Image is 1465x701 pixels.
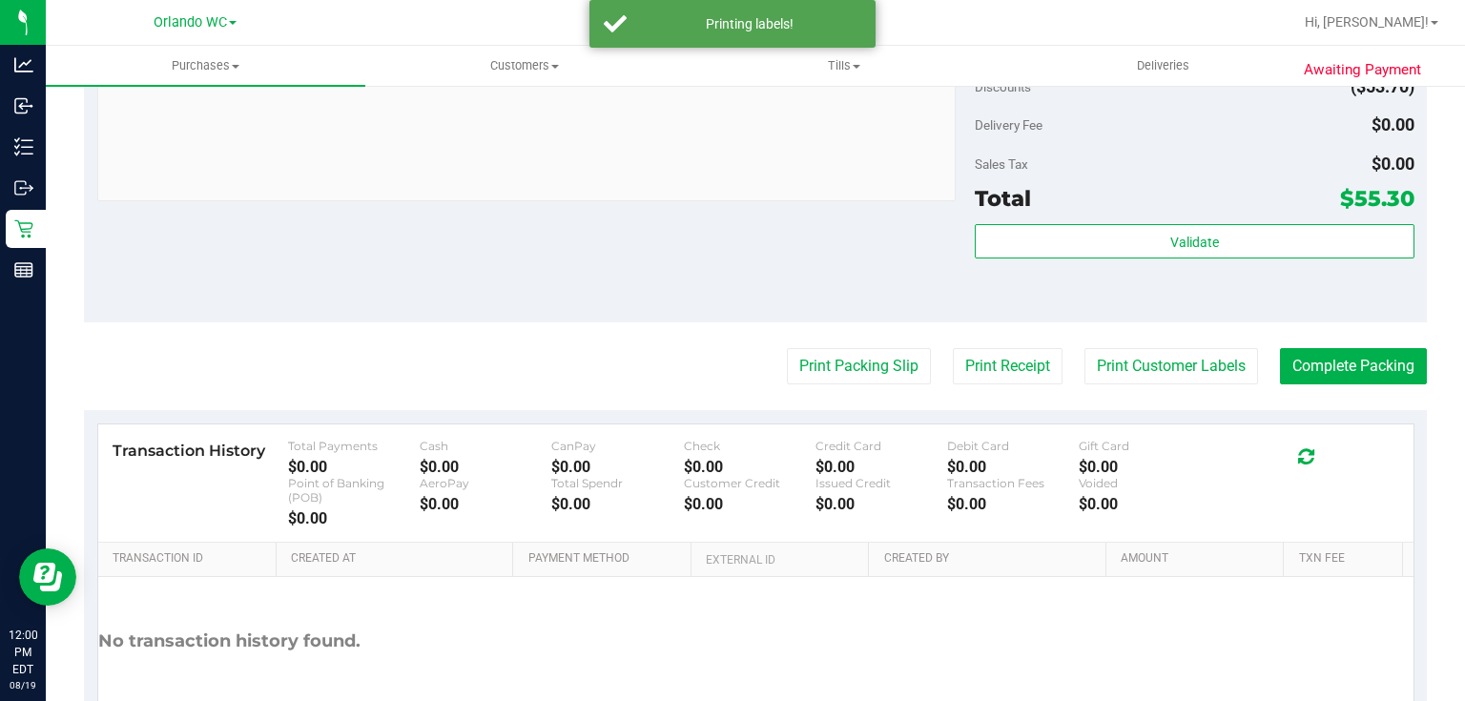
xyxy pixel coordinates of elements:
[420,439,551,453] div: Cash
[288,476,420,505] div: Point of Banking (POB)
[14,55,33,74] inline-svg: Analytics
[684,439,815,453] div: Check
[288,439,420,453] div: Total Payments
[947,439,1079,453] div: Debit Card
[1299,551,1395,567] a: Txn Fee
[884,551,1099,567] a: Created By
[365,46,685,86] a: Customers
[1340,185,1414,212] span: $55.30
[154,14,227,31] span: Orlando WC
[1121,551,1276,567] a: Amount
[551,476,683,490] div: Total Spendr
[685,46,1004,86] a: Tills
[1304,59,1421,81] span: Awaiting Payment
[420,458,551,476] div: $0.00
[815,458,947,476] div: $0.00
[1084,348,1258,384] button: Print Customer Labels
[637,14,861,33] div: Printing labels!
[14,137,33,156] inline-svg: Inventory
[684,495,815,513] div: $0.00
[9,627,37,678] p: 12:00 PM EDT
[46,57,365,74] span: Purchases
[975,185,1031,212] span: Total
[1372,114,1414,134] span: $0.00
[9,678,37,692] p: 08/19
[14,178,33,197] inline-svg: Outbound
[815,439,947,453] div: Credit Card
[14,219,33,238] inline-svg: Retail
[947,476,1079,490] div: Transaction Fees
[684,476,815,490] div: Customer Credit
[975,156,1028,172] span: Sales Tax
[691,543,868,577] th: External ID
[14,260,33,279] inline-svg: Reports
[113,551,269,567] a: Transaction ID
[1170,235,1219,250] span: Validate
[1372,154,1414,174] span: $0.00
[815,495,947,513] div: $0.00
[686,57,1003,74] span: Tills
[528,551,684,567] a: Payment Method
[1003,46,1323,86] a: Deliveries
[288,509,420,527] div: $0.00
[1280,348,1427,384] button: Complete Packing
[420,476,551,490] div: AeroPay
[815,476,947,490] div: Issued Credit
[684,458,815,476] div: $0.00
[420,495,551,513] div: $0.00
[1351,76,1414,96] span: ($53.70)
[19,548,76,606] iframe: Resource center
[975,224,1413,258] button: Validate
[1079,458,1210,476] div: $0.00
[947,495,1079,513] div: $0.00
[947,458,1079,476] div: $0.00
[366,57,684,74] span: Customers
[288,458,420,476] div: $0.00
[551,439,683,453] div: CanPay
[1079,495,1210,513] div: $0.00
[1079,476,1210,490] div: Voided
[953,348,1063,384] button: Print Receipt
[551,458,683,476] div: $0.00
[975,117,1042,133] span: Delivery Fee
[1111,57,1215,74] span: Deliveries
[46,46,365,86] a: Purchases
[14,96,33,115] inline-svg: Inbound
[551,495,683,513] div: $0.00
[787,348,931,384] button: Print Packing Slip
[1079,439,1210,453] div: Gift Card
[1305,14,1429,30] span: Hi, [PERSON_NAME]!
[291,551,506,567] a: Created At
